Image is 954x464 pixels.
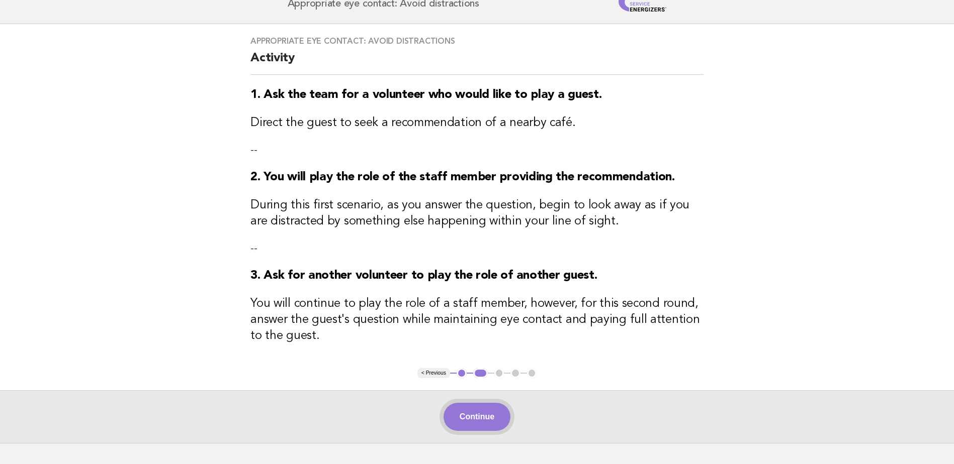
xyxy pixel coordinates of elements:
[250,171,675,183] strong: 2. You will play the role of the staff member providing the recommendation.
[250,242,704,256] p: --
[250,115,704,131] h3: Direct the guest to seek a recommendation of a nearby café.
[250,143,704,157] p: --
[473,368,488,378] button: 2
[250,296,704,344] h3: You will continue to play the role of a staff member, however, for this second round, answer the ...
[250,270,597,282] strong: 3. Ask for another volunteer to play the role of another guest.
[250,197,704,229] h3: During this first scenario, as you answer the question, begin to look away as if you are distract...
[457,368,467,378] button: 1
[250,89,601,101] strong: 1. Ask the team for a volunteer who would like to play a guest.
[417,368,450,378] button: < Previous
[250,50,704,75] h2: Activity
[250,36,704,46] h3: Appropriate eye contact: Avoid distractions
[444,403,510,431] button: Continue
